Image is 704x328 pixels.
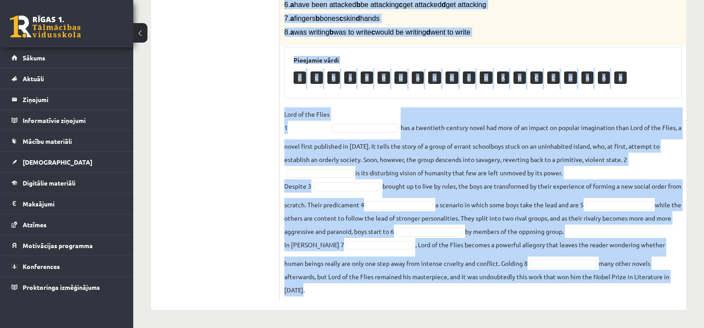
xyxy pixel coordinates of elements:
span: Atzīmes [23,221,47,229]
a: Atzīmes [12,214,122,235]
p: B [614,71,627,84]
legend: Maksājumi [23,194,122,214]
b: d [356,15,360,22]
p: B [378,71,390,84]
fieldset: has a twentieth-century novel had more of an impact on popular imagination than Lord of the Flies... [284,107,682,296]
a: Motivācijas programma [12,235,122,256]
a: Rīgas 1. Tālmācības vidusskola [10,16,81,38]
span: [DEMOGRAPHIC_DATA] [23,158,92,166]
p: D [428,71,441,84]
p: Despite 3 [284,179,311,193]
p: In [PERSON_NAME] 7 [284,238,344,251]
a: Proktoringa izmēģinājums [12,277,122,297]
b: a [290,28,294,36]
p: C [294,71,306,84]
legend: Informatīvie ziņojumi [23,110,122,130]
b: b [356,1,361,8]
p: Lord of the Flies 1 [284,107,330,134]
b: b [329,28,334,36]
a: Maksājumi [12,194,122,214]
b: d [426,28,430,36]
p: A [581,71,593,84]
p: A [344,71,356,84]
span: 7. fingers bones skin hands [284,15,379,22]
a: Digitālie materiāli [12,173,122,193]
span: Proktoringa izmēģinājums [23,283,100,291]
b: d [441,1,446,8]
p: A [497,71,509,84]
p: B [327,71,340,84]
b: a [290,1,294,8]
b: c [339,15,343,22]
p: B [513,71,526,84]
p: C [530,71,543,84]
span: Mācību materiāli [23,137,72,145]
span: Konferences [23,262,60,270]
a: Informatīvie ziņojumi [12,110,122,130]
p: B [361,71,373,84]
span: Motivācijas programma [23,241,93,249]
a: Aktuāli [12,68,122,89]
span: Aktuāli [23,75,44,83]
a: Konferences [12,256,122,277]
p: A [412,71,424,84]
p: C [463,71,475,84]
span: Sākums [23,54,45,62]
a: Sākums [12,47,122,68]
b: b [315,15,320,22]
p: D [445,71,458,84]
span: Digitālie materiāli [23,179,76,187]
p: D [564,71,577,84]
p: C [547,71,560,84]
p: D [394,71,407,84]
legend: Ziņojumi [23,89,122,110]
span: 8. was writing was to write would be writing went to write [284,28,470,36]
a: Mācību materiāli [12,131,122,151]
a: [DEMOGRAPHIC_DATA] [12,152,122,172]
b: c [371,28,375,36]
h3: Pieejamie vārdi [294,56,672,64]
span: 6. have been attacked be attacking get attacked get attacking [284,1,486,8]
a: Ziņojumi [12,89,122,110]
b: a [290,15,294,22]
b: c [399,1,403,8]
p: A [598,71,610,84]
p: C [310,71,323,84]
p: D [480,71,493,84]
